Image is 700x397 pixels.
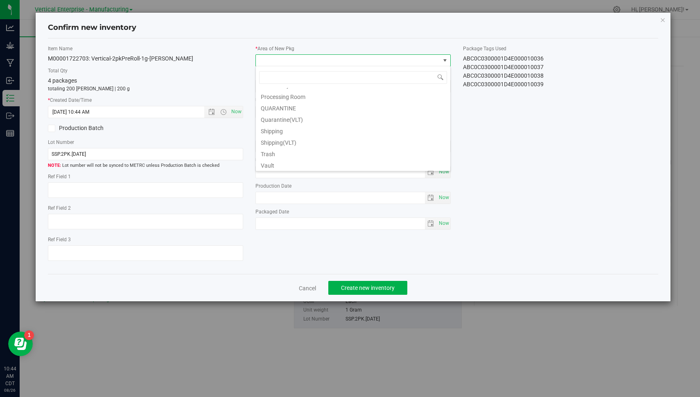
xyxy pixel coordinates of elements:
span: Set Current date [437,166,451,178]
iframe: Resource center [8,332,33,356]
span: Set Current date [437,218,451,229]
div: ABC0C0300001D4E000010037 [463,63,658,72]
div: ABC0C0300001D4E000010038 [463,72,658,80]
label: Lot Number [48,139,243,146]
span: select [425,218,437,229]
span: select [437,166,450,178]
span: Open the time view [217,109,230,115]
label: Production Batch [48,124,139,132]
span: select [425,166,437,178]
span: select [437,218,450,229]
label: Created Date/Time [48,96,243,104]
label: Area of New Pkg [255,45,451,52]
label: Total Qty [48,67,243,74]
span: Set Current date [230,106,244,118]
iframe: Resource center unread badge [24,330,34,340]
label: Package Tags Used [463,45,658,52]
a: Cancel [299,284,316,292]
span: Set Current date [437,192,451,204]
label: Production Date [255,182,451,190]
div: ABC0C0300001D4E000010039 [463,80,658,89]
button: Create new inventory [328,281,407,295]
label: Item Name [48,45,243,52]
span: select [437,192,450,204]
label: Ref Field 2 [48,204,243,212]
span: Create new inventory [341,285,395,291]
p: totaling 200 [PERSON_NAME] | 200 g [48,85,243,92]
div: ABC0C0300001D4E000010036 [463,54,658,63]
span: 4 packages [48,77,77,84]
h4: Confirm new inventory [48,22,136,33]
span: select [425,192,437,204]
div: M00001722703: Vertical-2pkPreRoll-1g-[PERSON_NAME] [48,54,243,63]
span: Lot number will not be synced to METRC unless Production Batch is checked [48,162,243,169]
label: Ref Field 1 [48,173,243,180]
label: Packaged Date [255,208,451,215]
span: Open the date view [205,109,219,115]
label: Ref Field 3 [48,236,243,243]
